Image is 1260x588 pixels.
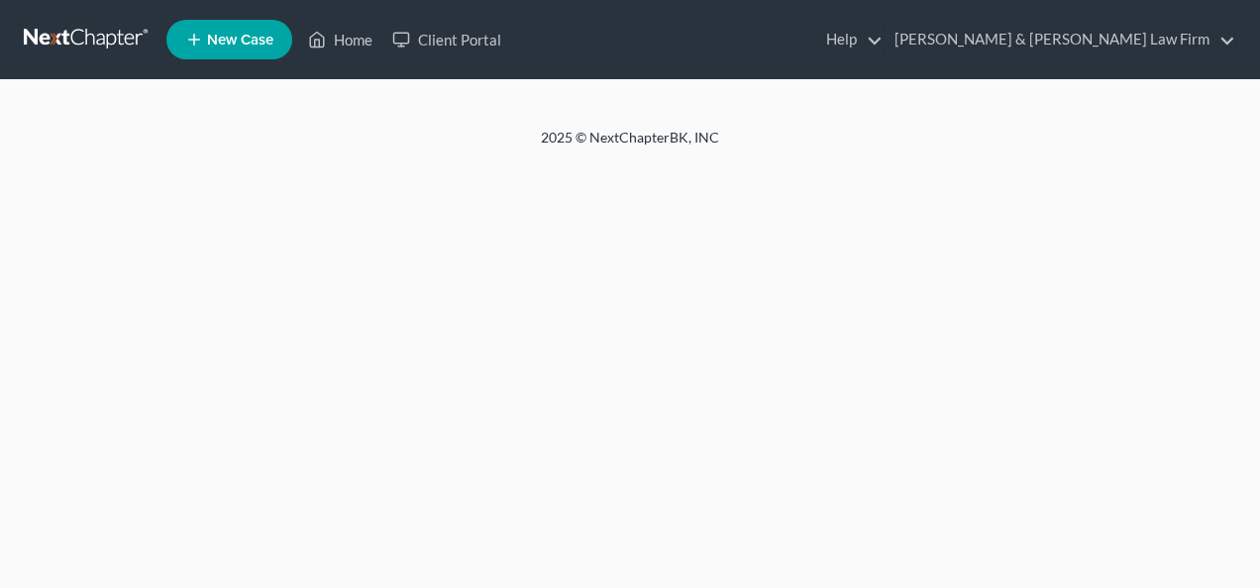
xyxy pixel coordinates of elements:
a: Client Portal [382,22,511,57]
a: Help [816,22,883,57]
a: Home [298,22,382,57]
new-legal-case-button: New Case [166,20,292,59]
a: [PERSON_NAME] & [PERSON_NAME] Law Firm [885,22,1235,57]
div: 2025 © NextChapterBK, INC [65,128,1195,163]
